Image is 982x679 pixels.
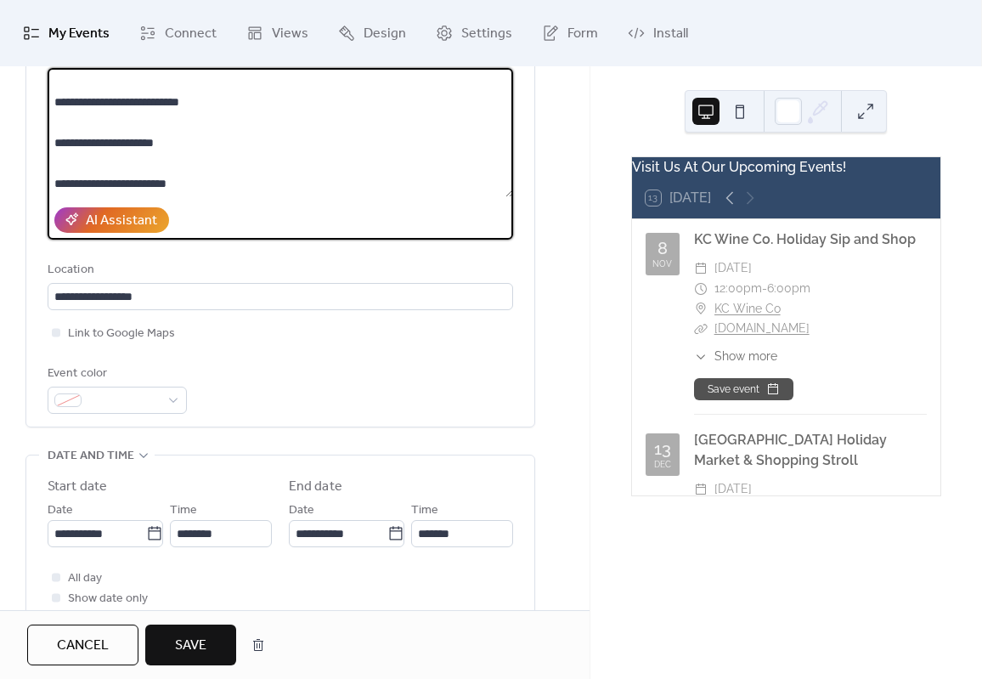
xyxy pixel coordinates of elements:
[694,432,887,468] a: [GEOGRAPHIC_DATA] Holiday Market & Shopping Stroll
[234,7,321,59] a: Views
[48,260,510,280] div: Location
[423,7,525,59] a: Settings
[694,299,708,320] div: ​
[657,240,668,257] div: 8
[694,319,708,339] div: ​
[68,569,102,589] span: All day
[694,279,708,299] div: ​
[165,20,217,48] span: Connect
[170,501,197,521] span: Time
[762,279,767,299] span: -
[289,477,342,497] div: End date
[714,479,752,500] span: [DATE]
[694,348,777,365] button: ​Show more
[364,20,406,48] span: Design
[48,20,110,48] span: My Events
[714,258,752,279] span: [DATE]
[567,20,598,48] span: Form
[325,7,419,59] a: Design
[461,20,512,48] span: Settings
[529,7,611,59] a: Form
[175,636,206,656] span: Save
[10,7,122,59] a: My Events
[68,324,175,344] span: Link to Google Maps
[694,479,708,500] div: ​
[27,625,138,665] button: Cancel
[714,299,781,320] a: KC Wine Co
[145,625,236,665] button: Save
[654,440,671,457] div: 13
[653,20,688,48] span: Install
[68,609,142,630] span: Hide end time
[48,477,107,497] div: Start date
[48,501,73,521] span: Date
[289,501,314,521] span: Date
[694,348,708,365] div: ​
[68,589,148,609] span: Show date only
[48,446,134,467] span: Date and time
[654,461,671,469] div: Dec
[54,207,169,233] button: AI Assistant
[714,279,762,299] span: 12:00pm
[57,636,109,656] span: Cancel
[48,364,183,384] div: Event color
[694,231,916,247] a: KC Wine Co. Holiday Sip and Shop
[694,378,793,400] button: Save event
[714,348,777,365] span: Show more
[694,258,708,279] div: ​
[632,157,940,178] div: Visit Us At Our Upcoming Events!
[86,211,157,231] div: AI Assistant
[652,260,672,269] div: Nov
[411,501,438,521] span: Time
[127,7,229,59] a: Connect
[272,20,308,48] span: Views
[714,321,810,335] a: [DOMAIN_NAME]
[615,7,701,59] a: Install
[767,279,810,299] span: 6:00pm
